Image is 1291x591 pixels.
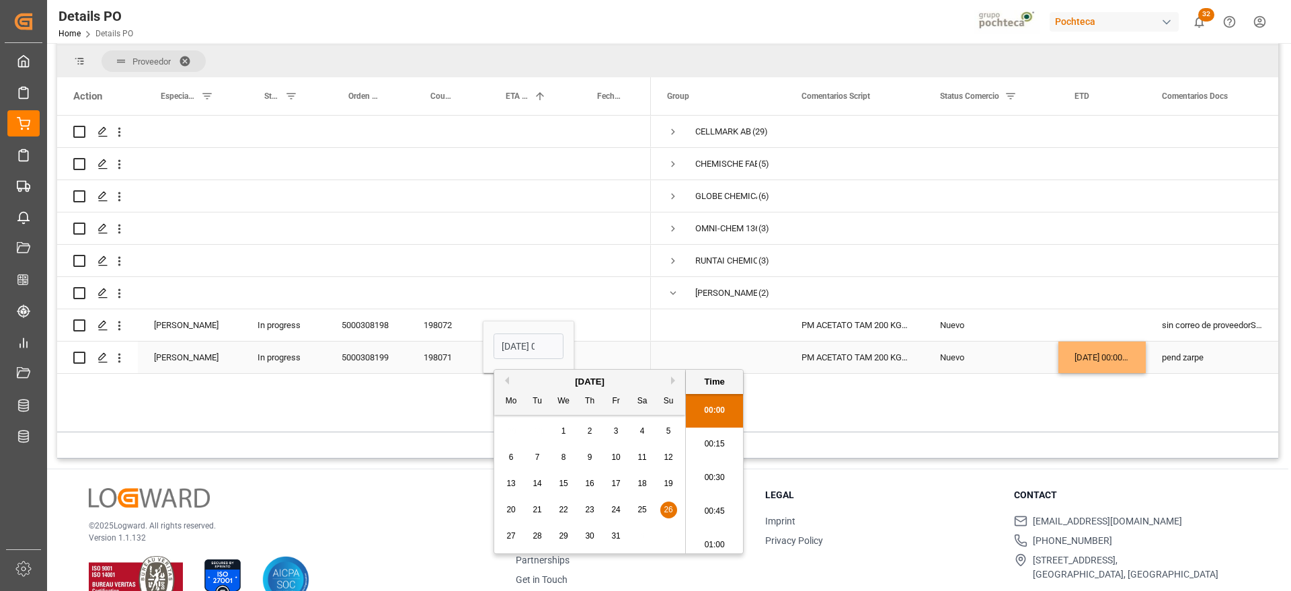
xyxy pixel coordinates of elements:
[765,516,795,526] a: Imprint
[695,149,757,180] div: CHEMISCHE FABRIEK TRIADE BV
[1058,342,1146,373] div: [DATE] 00:00:00
[57,148,651,180] div: Press SPACE to select this row.
[664,479,672,488] span: 19
[940,342,1042,373] div: Nuevo
[608,449,625,466] div: Choose Friday, October 10th, 2025
[611,452,620,462] span: 10
[765,535,823,546] a: Privacy Policy
[325,309,407,341] div: 5000308198
[407,309,483,341] div: 198072
[501,377,509,385] button: Previous Month
[667,91,689,101] span: Group
[1050,9,1184,34] button: Pochteca
[1214,7,1245,37] button: Help Center
[555,502,572,518] div: Choose Wednesday, October 22nd, 2025
[686,528,743,562] li: 01:00
[608,528,625,545] div: Choose Friday, October 31st, 2025
[1162,91,1228,101] span: Comentarios Docs
[758,278,769,309] span: (2)
[89,488,210,508] img: Logward Logo
[634,449,651,466] div: Choose Saturday, October 11th, 2025
[640,426,645,436] span: 4
[1184,7,1214,37] button: show 32 new notifications
[529,502,546,518] div: Choose Tuesday, October 21st, 2025
[686,428,743,461] li: 00:15
[588,426,592,436] span: 2
[637,505,646,514] span: 25
[634,393,651,410] div: Sa
[89,520,482,532] p: © 2025 Logward. All rights reserved.
[585,505,594,514] span: 23
[506,479,515,488] span: 13
[535,452,540,462] span: 7
[503,449,520,466] div: Choose Monday, October 6th, 2025
[555,393,572,410] div: We
[758,181,769,212] span: (6)
[634,423,651,440] div: Choose Saturday, October 4th, 2025
[57,212,651,245] div: Press SPACE to select this row.
[241,309,325,341] div: In progress
[582,449,598,466] div: Choose Thursday, October 9th, 2025
[671,377,679,385] button: Next Month
[73,90,102,102] div: Action
[1198,8,1214,22] span: 32
[608,502,625,518] div: Choose Friday, October 24th, 2025
[555,528,572,545] div: Choose Wednesday, October 29th, 2025
[1146,309,1282,341] div: sin correo de proveedorSEPTIEMBRE
[785,309,924,341] div: PM ACETATO TAM 200 KG (55101)
[752,116,768,147] span: (29)
[264,91,280,101] span: Status
[555,449,572,466] div: Choose Wednesday, October 8th, 2025
[785,342,924,373] div: PM ACETATO TAM 200 KG (55101)
[506,91,529,101] span: ETA Inicial
[57,116,651,148] div: Press SPACE to select this row.
[758,213,769,244] span: (3)
[494,333,563,359] input: DD-MM-YYYY HH:MM
[516,555,570,565] a: Partnerships
[555,423,572,440] div: Choose Wednesday, October 1st, 2025
[666,426,671,436] span: 5
[686,495,743,528] li: 00:45
[689,375,740,389] div: Time
[407,342,483,373] div: 198071
[597,91,623,101] span: Fecha de documentación requerida
[695,245,757,276] div: RUNTAI CHEMICAL CO LTD
[57,342,651,374] div: Press SPACE to select this row.
[494,375,685,389] div: [DATE]
[588,452,592,462] span: 9
[503,502,520,518] div: Choose Monday, October 20th, 2025
[529,528,546,545] div: Choose Tuesday, October 28th, 2025
[503,393,520,410] div: Mo
[58,29,81,38] a: Home
[506,505,515,514] span: 20
[498,418,682,549] div: month 2025-10
[138,309,241,341] div: [PERSON_NAME]
[801,91,870,101] span: Comentarios Script
[516,574,568,585] a: Get in Touch
[608,393,625,410] div: Fr
[582,528,598,545] div: Choose Thursday, October 30th, 2025
[559,479,568,488] span: 15
[695,278,757,309] div: [PERSON_NAME] INTERNATIONAL TRADI
[611,531,620,541] span: 31
[529,393,546,410] div: Tu
[1033,553,1218,582] span: [STREET_ADDRESS], [GEOGRAPHIC_DATA], [GEOGRAPHIC_DATA]
[483,309,574,341] div: [DATE] 00:00:00
[660,502,677,518] div: Choose Sunday, October 26th, 2025
[561,452,566,462] span: 8
[533,531,541,541] span: 28
[611,479,620,488] span: 17
[582,393,598,410] div: Th
[695,213,757,244] div: OMNI-CHEM 136 LLC
[634,475,651,492] div: Choose Saturday, October 18th, 2025
[555,475,572,492] div: Choose Wednesday, October 15th, 2025
[57,245,651,277] div: Press SPACE to select this row.
[509,452,514,462] span: 6
[1050,12,1179,32] div: Pochteca
[1074,91,1089,101] span: ETD
[660,449,677,466] div: Choose Sunday, October 12th, 2025
[608,423,625,440] div: Choose Friday, October 3rd, 2025
[529,449,546,466] div: Choose Tuesday, October 7th, 2025
[765,488,998,502] h3: Legal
